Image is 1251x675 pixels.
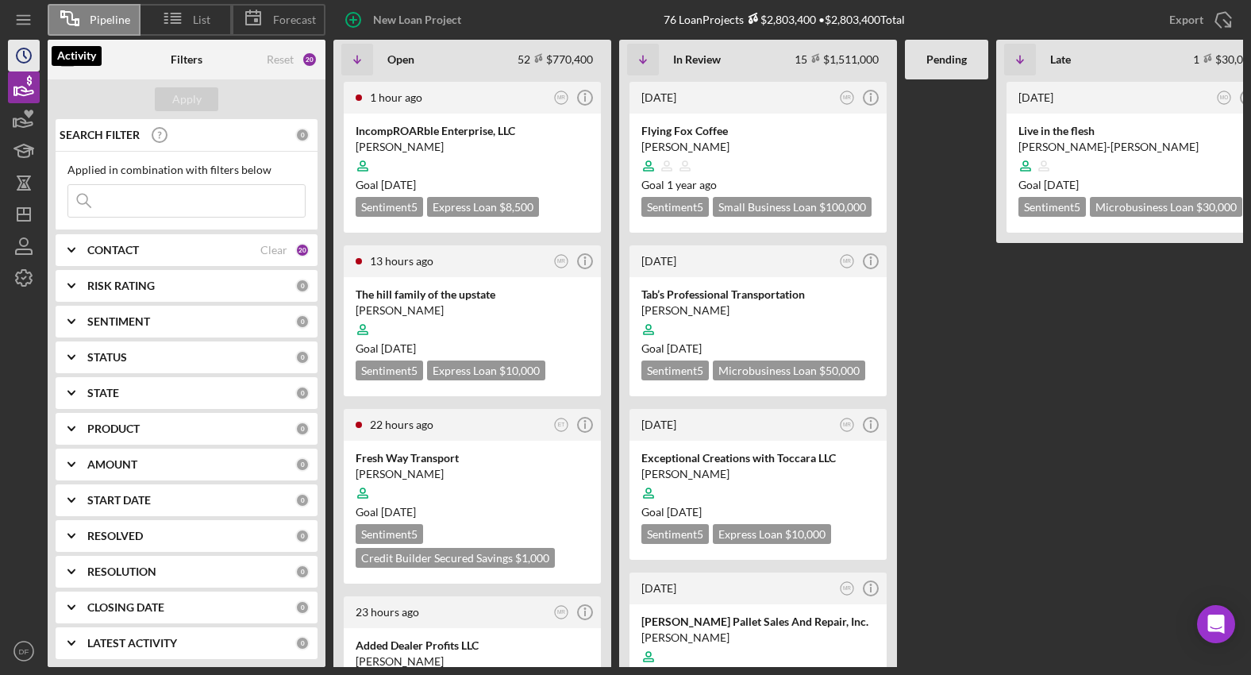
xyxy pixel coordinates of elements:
div: Sentiment 5 [1018,197,1086,217]
span: Goal [641,178,717,191]
text: MR [843,422,851,427]
b: In Review [673,53,721,66]
b: SEARCH FILTER [60,129,140,141]
time: 10/26/2025 [381,341,416,355]
span: Forecast [273,13,316,26]
b: START DATE [87,494,151,507]
text: MR [843,585,851,591]
div: 15 $1,511,000 [795,52,879,66]
b: SENTIMENT [87,315,150,328]
b: LATEST ACTIVITY [87,637,177,650]
time: 10/27/2025 [381,178,416,191]
div: Apply [172,87,202,111]
text: MR [557,258,565,264]
button: New Loan Project [333,4,477,36]
div: 0 [295,314,310,329]
button: ET [551,415,572,436]
div: Sentiment 5 [356,197,423,217]
div: 0 [295,457,310,472]
b: Filters [171,53,202,66]
b: CLOSING DATE [87,601,164,614]
text: DF [19,647,29,656]
div: 76 Loan Projects • $2,803,400 Total [664,13,905,26]
text: MO [1220,94,1228,100]
b: RESOLVED [87,530,143,542]
div: 0 [295,493,310,507]
div: [PERSON_NAME] [356,466,589,482]
div: Fresh Way Transport [356,450,589,466]
div: Export [1169,4,1203,36]
span: Goal [356,178,416,191]
div: Reset [267,53,294,66]
button: Apply [155,87,218,111]
div: 0 [295,565,310,579]
div: New Loan Project [373,4,461,36]
div: 0 [295,350,310,364]
b: STATE [87,387,119,399]
div: [PERSON_NAME] [356,139,589,155]
b: Pending [926,53,967,66]
div: 0 [295,636,310,650]
button: Export [1153,4,1243,36]
time: 2025-09-11 16:19 [356,605,419,619]
b: PRODUCT [87,422,140,435]
div: Sentiment 5 [641,197,709,217]
span: Pipeline [90,13,130,26]
span: $50,000 [819,364,860,377]
time: 2025-09-12 02:01 [370,254,433,268]
div: Flying Fox Coffee [641,123,875,139]
span: Goal [1018,178,1079,191]
div: 0 [295,600,310,615]
div: 0 [295,422,310,436]
text: MR [843,94,851,100]
time: 09/26/2025 [381,505,416,519]
span: $10,000 [499,364,540,377]
button: MR [551,251,572,272]
time: 2025-09-08 11:18 [641,254,676,268]
a: [DATE]MRTab’s Professional Transportation[PERSON_NAME]Goal [DATE]Sentiment5Microbusiness Loan $50... [627,243,889,399]
a: [DATE]MRExceptional Creations with Toccara LLC[PERSON_NAME]Goal [DATE]Sentiment5Express Loan $10,000 [627,407,889,562]
a: 13 hours agoMRThe hill family of the upstate[PERSON_NAME]Goal [DATE]Sentiment5Express Loan $10,000 [341,243,603,399]
div: [PERSON_NAME] [641,139,875,155]
time: 2025-09-03 17:03 [641,581,676,595]
time: 03/31/2024 [667,178,717,191]
time: 2025-09-11 17:09 [370,418,433,431]
text: MR [557,94,565,100]
a: 22 hours agoETFresh Way Transport[PERSON_NAME]Goal [DATE]Sentiment5Credit Builder Secured Savings... [341,407,603,586]
text: MR [843,258,851,264]
div: [PERSON_NAME] [356,303,589,318]
time: 2025-06-11 14:36 [1018,91,1053,104]
div: $2,803,400 [744,13,816,26]
div: [PERSON_NAME] Pallet Sales And Repair, Inc. [641,614,875,630]
b: Open [387,53,414,66]
text: MR [557,609,565,615]
div: Sentiment 5 [356,361,423,380]
button: MR [837,251,858,272]
span: Goal [356,341,416,355]
div: 20 [302,52,318,67]
button: MR [837,578,858,600]
button: MR [837,415,858,436]
span: $1,000 [515,551,549,565]
div: 0 [295,279,310,293]
div: Small Business Loan [713,197,872,217]
text: ET [558,422,564,427]
span: $100,000 [819,200,866,214]
div: 52 $770,400 [518,52,593,66]
div: Tab’s Professional Transportation [641,287,875,303]
div: Applied in combination with filters below [67,164,306,176]
span: $30,000 [1196,200,1237,214]
b: RESOLUTION [87,565,156,578]
div: 0 [295,529,310,543]
div: Sentiment 5 [356,524,423,544]
a: [DATE]MRFlying Fox Coffee[PERSON_NAME]Goal 1 year agoSentiment5Small Business Loan $100,000 [627,79,889,235]
time: 06/23/2025 [1044,178,1079,191]
div: The hill family of the upstate [356,287,589,303]
div: Express Loan [713,524,831,544]
b: STATUS [87,351,127,364]
div: [PERSON_NAME] [356,654,589,669]
time: 2025-09-08 17:26 [641,91,676,104]
button: MR [837,87,858,109]
div: Express Loan [427,197,539,217]
div: Sentiment 5 [641,361,709,380]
